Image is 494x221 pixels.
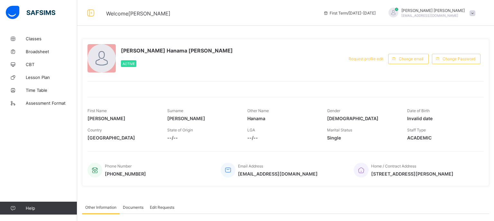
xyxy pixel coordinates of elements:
span: Help [26,206,77,211]
span: Phone Number [105,164,132,168]
span: Other Information [85,205,116,210]
span: Time Table [26,88,77,93]
span: Request profile edit [349,56,383,61]
span: Date of Birth [407,108,430,113]
span: Change Password [443,56,475,61]
span: Assessment Format [26,101,77,106]
span: Surname [167,108,183,113]
span: [PERSON_NAME] [87,116,158,121]
span: [EMAIL_ADDRESS][DOMAIN_NAME] [238,171,318,177]
span: [PERSON_NAME] [PERSON_NAME] [401,8,465,13]
span: Staff Type [407,128,426,132]
span: [GEOGRAPHIC_DATA] [87,135,158,140]
span: Home / Contract Address [371,164,416,168]
span: Invalid date [407,116,477,121]
span: [PERSON_NAME] [167,116,237,121]
span: [STREET_ADDRESS][PERSON_NAME] [371,171,453,177]
span: --/-- [167,135,237,140]
span: Other Name [247,108,269,113]
span: Edit Requests [150,205,174,210]
img: safsims [6,6,55,19]
span: Email Address [238,164,263,168]
span: [EMAIL_ADDRESS][DOMAIN_NAME] [401,14,458,17]
span: Marital Status [327,128,352,132]
span: Documents [123,205,143,210]
span: CBT [26,62,77,67]
span: Single [327,135,397,140]
span: Active [123,62,135,66]
span: session/term information [323,11,376,15]
span: Gender [327,108,340,113]
span: State of Origin [167,128,193,132]
div: SarahJackson [382,8,479,18]
span: Classes [26,36,77,41]
span: [DEMOGRAPHIC_DATA] [327,116,397,121]
span: Lesson Plan [26,75,77,80]
span: LGA [247,128,255,132]
span: Change email [399,56,424,61]
span: [PHONE_NUMBER] [105,171,146,177]
span: ACADEMIC [407,135,477,140]
span: Broadsheet [26,49,77,54]
span: Hanama [247,116,317,121]
span: [PERSON_NAME] Hanama [PERSON_NAME] [121,47,233,54]
span: First Name [87,108,107,113]
span: Country [87,128,102,132]
span: --/-- [247,135,317,140]
span: Welcome [PERSON_NAME] [106,10,170,17]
